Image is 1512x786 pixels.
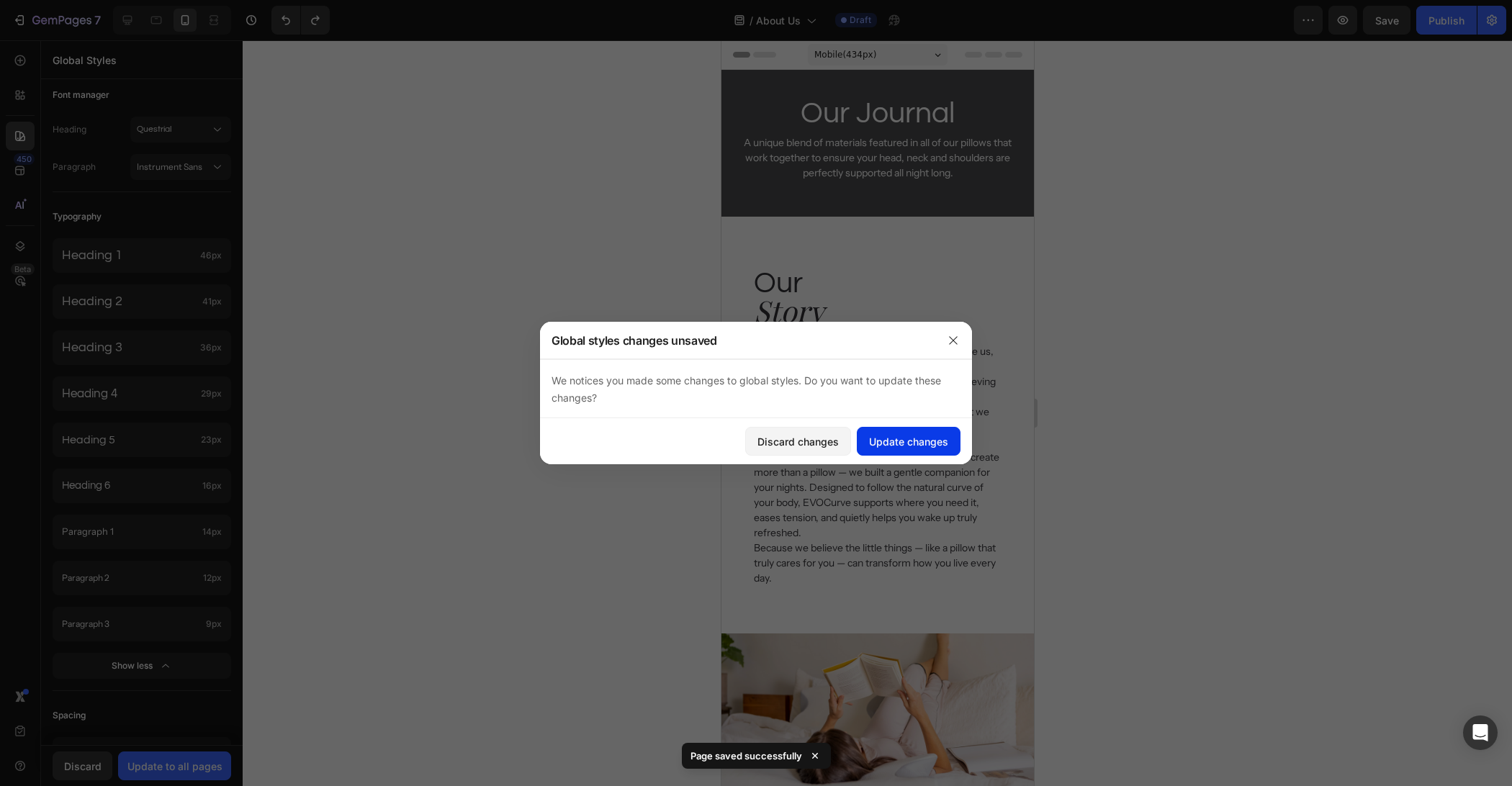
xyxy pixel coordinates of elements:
p: It started with a simple truth: sleep should restore us, not exhaust us. For years, we woke up wi... [32,304,279,546]
span: Mobile ( 434 px) [93,7,155,22]
h2: Story [31,250,281,291]
div: Update changes [869,434,948,449]
button: Update changes [857,427,960,456]
h2: Our [31,222,281,263]
p: A unique blend of materials featured in all of our pillows that work together to ensure your head... [19,95,294,140]
p: Page saved successfully [690,749,802,763]
span: We notices you made some changes to global styles. Do you want to update these changes? [552,374,941,404]
div: Discard changes [757,434,839,449]
div: Global styles changes unsaved [552,332,717,349]
button: Discard changes [745,427,851,456]
div: Open Intercom Messenger [1463,715,1498,750]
